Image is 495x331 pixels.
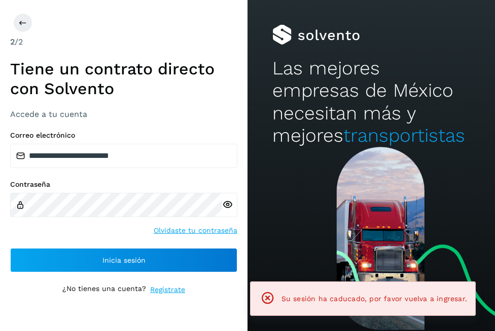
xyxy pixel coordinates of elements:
label: Correo electrónico [10,131,237,140]
span: Su sesión ha caducado, por favor vuelva a ingresar. [281,295,467,303]
span: 2 [10,37,15,47]
h1: Tiene un contrato directo con Solvento [10,59,237,98]
a: Olvidaste tu contraseña [154,225,237,236]
a: Regístrate [150,284,185,295]
span: transportistas [343,125,465,146]
p: ¿No tienes una cuenta? [62,284,146,295]
label: Contraseña [10,180,237,189]
div: /2 [10,36,237,48]
span: Inicia sesión [102,257,146,264]
h3: Accede a tu cuenta [10,109,237,119]
button: Inicia sesión [10,248,237,272]
h2: Las mejores empresas de México necesitan más y mejores [272,57,470,147]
